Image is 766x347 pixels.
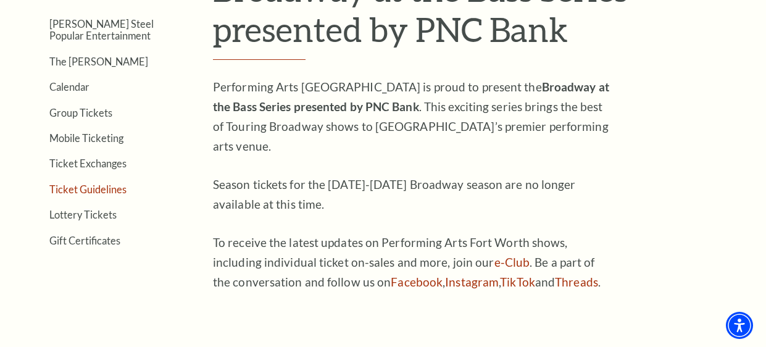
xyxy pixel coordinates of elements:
[49,209,117,220] a: Lottery Tickets
[391,275,443,289] a: Facebook - open in a new tab
[445,275,499,289] a: Instagram - open in a new tab
[500,275,535,289] a: TikTok - open in a new tab
[49,56,148,67] a: The [PERSON_NAME]
[49,235,120,246] a: Gift Certificates
[49,157,127,169] a: Ticket Exchanges
[726,312,753,339] div: Accessibility Menu
[213,175,614,214] p: Season tickets for the [DATE]-[DATE] Broadway season are no longer available at this time.
[213,80,609,114] strong: Broadway at the Bass Series presented by PNC Bank
[49,132,123,144] a: Mobile Ticketing
[49,18,154,41] a: [PERSON_NAME] Steel Popular Entertainment
[49,183,127,195] a: Ticket Guidelines
[555,275,598,289] a: Threads - open in a new tab
[213,233,614,292] p: To receive the latest updates on Performing Arts Fort Worth shows, including individual ticket on...
[213,77,614,156] p: Performing Arts [GEOGRAPHIC_DATA] is proud to present the . This exciting series brings the best ...
[494,255,530,269] a: e-Club
[49,81,90,93] a: Calendar
[49,107,112,119] a: Group Tickets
